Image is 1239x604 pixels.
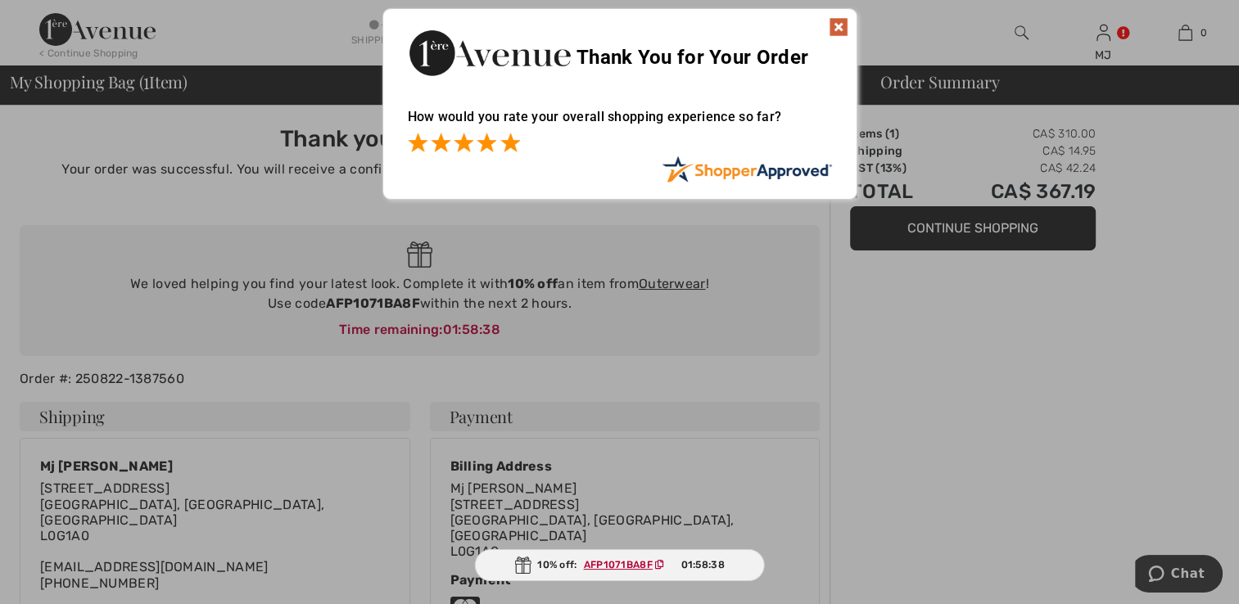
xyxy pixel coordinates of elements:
[474,549,765,581] div: 10% off:
[577,46,808,69] span: Thank You for Your Order
[408,25,572,80] img: Thank You for Your Order
[514,557,531,574] img: Gift.svg
[408,92,832,156] div: How would you rate your overall shopping experience so far?
[584,559,653,570] ins: AFP1071BA8F
[681,557,724,572] span: 01:58:38
[36,11,70,26] span: Chat
[829,17,848,37] img: x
